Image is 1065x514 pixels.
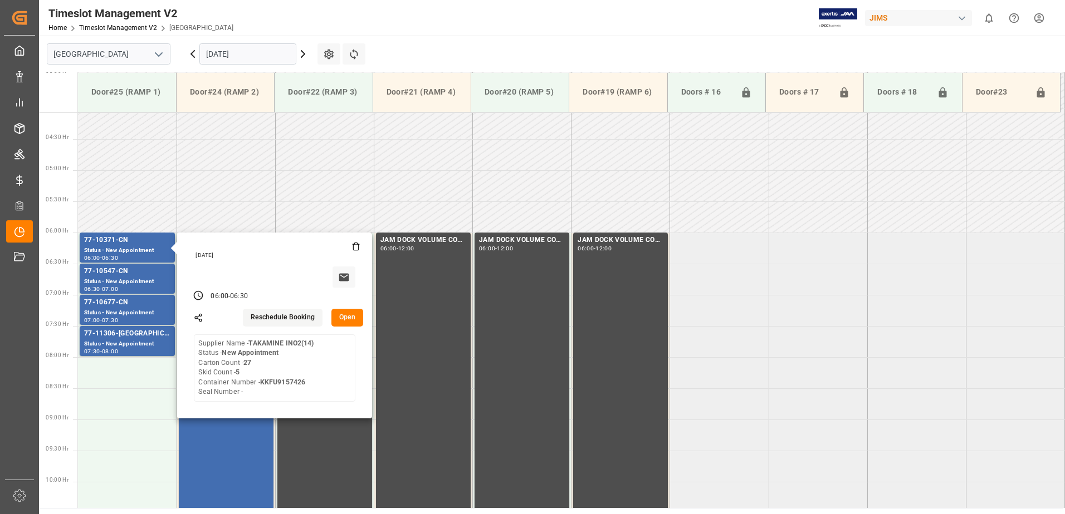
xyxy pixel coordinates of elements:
[819,8,857,28] img: Exertis%20JAM%20-%20Email%20Logo.jpg_1722504956.jpg
[865,10,972,26] div: JIMS
[46,321,69,327] span: 07:30 Hr
[248,339,314,347] b: TAKAMINE INO2(14)
[398,246,414,251] div: 12:00
[775,82,834,103] div: Doors # 17
[873,82,932,103] div: Doors # 18
[595,246,612,251] div: 12:00
[479,246,495,251] div: 06:00
[46,477,69,483] span: 10:00 Hr
[243,359,251,367] b: 27
[100,349,102,354] div: -
[84,246,170,255] div: Status - New Appointment
[48,24,67,32] a: Home
[84,286,100,291] div: 06:30
[87,82,167,102] div: Door#25 (RAMP 1)
[480,82,560,102] div: Door#20 (RAMP 5)
[46,259,69,265] span: 06:30 Hr
[578,82,658,102] div: Door#19 (RAMP 6)
[150,46,167,63] button: open menu
[284,82,363,102] div: Door#22 (RAMP 3)
[976,6,1002,31] button: show 0 new notifications
[46,352,69,358] span: 08:00 Hr
[84,235,170,246] div: 77-10371-CN
[46,134,69,140] span: 04:30 Hr
[380,235,466,246] div: JAM DOCK VOLUME CONTROL
[677,82,736,103] div: Doors # 16
[46,228,69,234] span: 06:00 Hr
[865,7,976,28] button: JIMS
[84,266,170,277] div: 77-10547-CN
[479,235,565,246] div: JAM DOCK VOLUME CONTROL
[1002,6,1027,31] button: Help Center
[222,349,279,357] b: New Appointment
[102,349,118,354] div: 08:00
[84,328,170,339] div: 77-11306-[GEOGRAPHIC_DATA]
[46,383,69,389] span: 08:30 Hr
[79,24,157,32] a: Timeslot Management V2
[397,246,398,251] div: -
[578,235,663,246] div: JAM DOCK VOLUME CONTROL
[47,43,170,65] input: Type to search/select
[46,446,69,452] span: 09:30 Hr
[495,246,497,251] div: -
[230,291,248,302] div: 06:30
[185,82,265,102] div: Door#24 (RAMP 2)
[102,318,118,323] div: 07:30
[100,286,102,291] div: -
[100,318,102,323] div: -
[594,246,595,251] div: -
[84,277,170,286] div: Status - New Appointment
[192,251,360,259] div: [DATE]
[260,378,305,386] b: KKFU9157426
[236,368,240,376] b: 5
[102,255,118,260] div: 06:30
[84,308,170,318] div: Status - New Appointment
[84,297,170,308] div: 77-10677-CN
[48,5,233,22] div: Timeslot Management V2
[84,255,100,260] div: 06:00
[971,82,1030,103] div: Door#23
[100,255,102,260] div: -
[382,82,462,102] div: Door#21 (RAMP 4)
[243,309,323,327] button: Reschedule Booking
[102,286,118,291] div: 07:00
[46,196,69,202] span: 05:30 Hr
[46,290,69,296] span: 07:00 Hr
[199,43,296,65] input: DD.MM.YYYY
[84,318,100,323] div: 07:00
[84,339,170,349] div: Status - New Appointment
[578,246,594,251] div: 06:00
[380,246,397,251] div: 06:00
[497,246,513,251] div: 12:00
[46,165,69,171] span: 05:00 Hr
[46,414,69,421] span: 09:00 Hr
[84,349,100,354] div: 07:30
[198,339,314,397] div: Supplier Name - Status - Carton Count - Skid Count - Container Number - Seal Number -
[228,291,230,302] div: -
[331,309,364,327] button: Open
[211,291,228,302] div: 06:00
